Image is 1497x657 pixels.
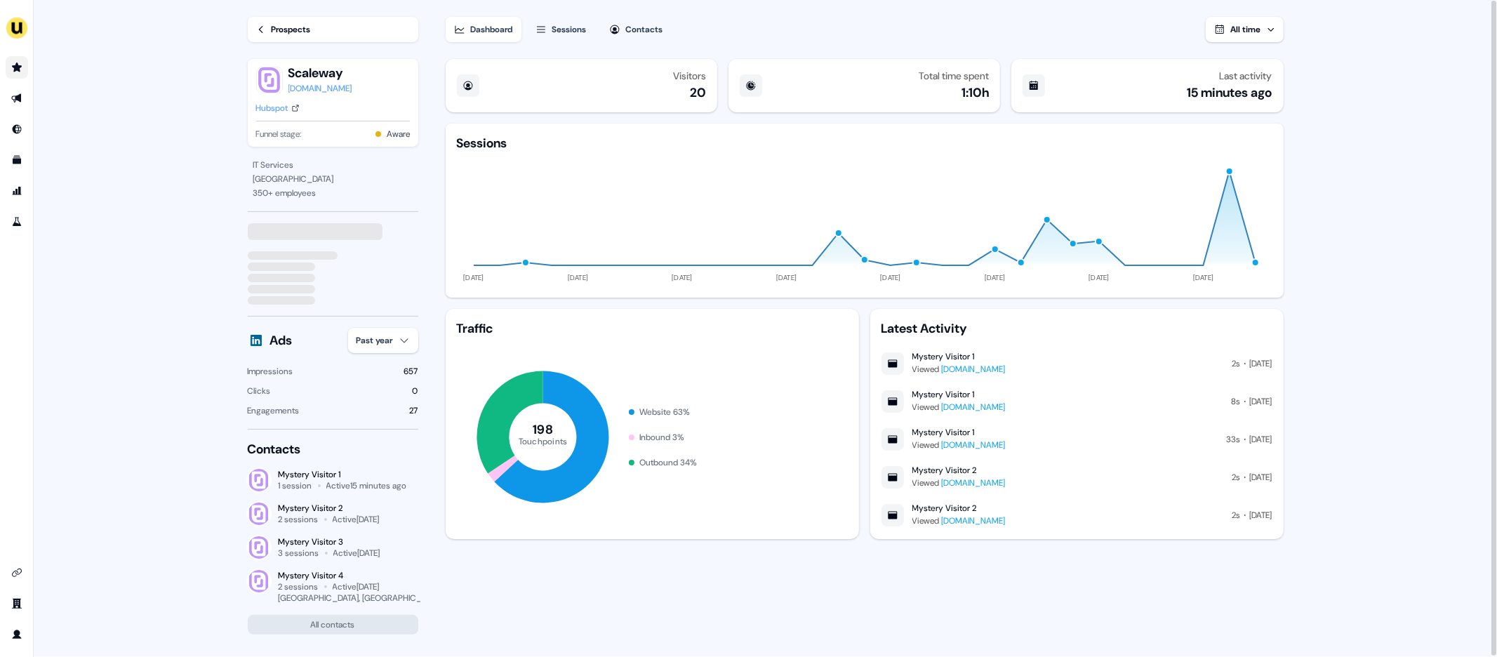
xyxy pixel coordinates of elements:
div: Active 15 minutes ago [326,480,407,491]
a: Go to outbound experience [6,87,28,109]
a: [DOMAIN_NAME] [942,515,1006,526]
tspan: 198 [533,422,553,439]
button: All time [1206,17,1284,42]
div: IT Services [253,158,413,172]
tspan: [DATE] [1089,273,1110,282]
a: Go to templates [6,149,28,171]
div: Mystery Visitor 1 [912,427,975,438]
button: Sessions [527,17,595,42]
div: Sessions [457,135,507,152]
button: Dashboard [446,17,521,42]
a: Prospects [248,17,418,42]
button: All contacts [248,615,418,635]
div: 2s [1232,508,1240,522]
div: [DATE] [1250,357,1272,371]
div: Viewed [912,438,1006,452]
div: 1 session [279,480,312,491]
div: Visitors [673,70,706,81]
a: [DOMAIN_NAME] [942,401,1006,413]
tspan: [DATE] [463,273,484,282]
button: Contacts [601,17,672,42]
div: Mystery Visitor 2 [279,503,380,514]
div: Website 63 % [640,405,691,419]
div: 2s [1232,470,1240,484]
div: 2 sessions [279,581,319,592]
div: [GEOGRAPHIC_DATA], [GEOGRAPHIC_DATA] [279,592,444,604]
div: 27 [410,404,418,418]
a: Go to prospects [6,56,28,79]
span: All time [1231,24,1261,35]
div: Active [DATE] [333,581,380,592]
div: 8s [1232,394,1240,409]
a: [DOMAIN_NAME] [288,81,352,95]
div: Mystery Visitor 1 [279,469,407,480]
div: Clicks [248,384,271,398]
div: 2 sessions [279,514,319,525]
a: Hubspot [256,101,300,115]
a: Go to profile [6,623,28,646]
tspan: [DATE] [880,273,901,282]
div: Viewed [912,362,1006,376]
div: Sessions [552,22,587,36]
div: Mystery Visitor 2 [912,465,977,476]
tspan: [DATE] [1192,273,1213,282]
div: 0 [413,384,418,398]
div: [DATE] [1250,432,1272,446]
div: Mystery Visitor 3 [279,536,380,547]
div: Contacts [626,22,663,36]
div: Hubspot [256,101,288,115]
div: [DATE] [1250,508,1272,522]
tspan: [DATE] [984,273,1005,282]
button: Past year [348,328,418,353]
tspan: [DATE] [672,273,693,282]
div: Impressions [248,364,293,378]
div: [GEOGRAPHIC_DATA] [253,172,413,186]
div: Mystery Visitor 1 [912,389,975,400]
div: Prospects [272,22,311,36]
div: Dashboard [471,22,513,36]
div: Traffic [457,320,848,337]
div: Viewed [912,400,1006,414]
div: [DATE] [1250,394,1272,409]
div: Active [DATE] [333,547,380,559]
div: Mystery Visitor 1 [912,351,975,362]
div: Total time spent [919,70,989,81]
a: Go to Inbound [6,118,28,140]
tspan: Touchpoints [518,436,567,447]
a: Go to attribution [6,180,28,202]
span: Funnel stage: [256,127,302,141]
div: Engagements [248,404,300,418]
a: [DOMAIN_NAME] [942,477,1006,489]
div: 657 [404,364,418,378]
button: Aware [387,127,410,141]
div: Mystery Visitor 4 [279,570,418,581]
div: Viewed [912,476,1006,490]
a: [DOMAIN_NAME] [942,439,1006,451]
div: Ads [270,332,293,349]
div: Mystery Visitor 2 [912,503,977,514]
div: 20 [690,84,706,101]
div: Contacts [248,441,418,458]
div: 33s [1227,432,1240,446]
div: Last activity [1220,70,1272,81]
div: 1:10h [962,84,989,101]
div: Outbound 34 % [640,456,698,470]
tspan: [DATE] [567,273,588,282]
div: Inbound 3 % [640,430,685,444]
tspan: [DATE] [776,273,797,282]
div: 3 sessions [279,547,319,559]
div: Active [DATE] [333,514,380,525]
div: 15 minutes ago [1187,84,1272,101]
div: Latest Activity [881,320,1272,337]
a: Go to integrations [6,562,28,584]
div: 2s [1232,357,1240,371]
div: [DATE] [1250,470,1272,484]
div: 350 + employees [253,186,413,200]
a: Go to team [6,592,28,615]
a: Go to experiments [6,211,28,233]
a: [DOMAIN_NAME] [942,364,1006,375]
button: Scaleway [288,65,352,81]
div: Viewed [912,514,1006,528]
